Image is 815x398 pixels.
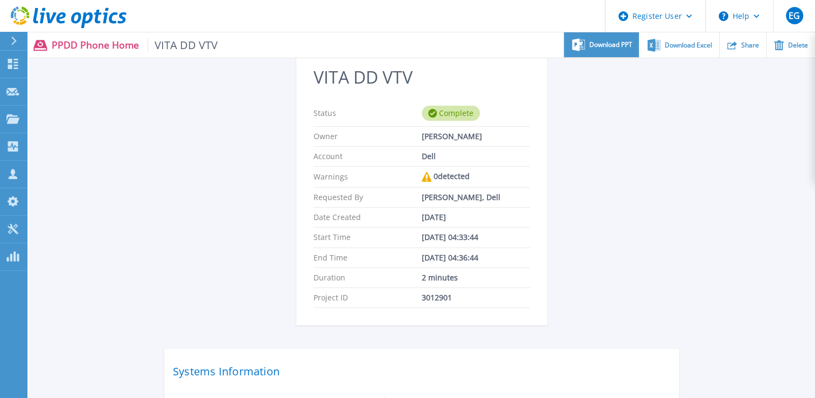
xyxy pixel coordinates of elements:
span: Share [741,42,759,49]
p: Warnings [314,172,422,182]
div: 2 minutes [422,273,530,282]
p: Account [314,152,422,161]
span: EG [789,11,800,20]
h2: VITA DD VTV [314,67,530,87]
div: Dell [422,152,530,161]
div: [DATE] 04:33:44 [422,233,530,242]
span: Download Excel [665,42,712,49]
p: Start Time [314,233,422,242]
p: Owner [314,132,422,141]
p: End Time [314,253,422,262]
div: 0 detected [422,172,530,182]
p: Date Created [314,213,422,222]
div: 3012901 [422,293,530,302]
p: Requested By [314,193,422,202]
div: [PERSON_NAME], Dell [422,193,530,202]
span: VITA DD VTV [148,39,218,51]
span: Download PPT [589,42,632,48]
div: [DATE] 04:36:44 [422,253,530,262]
span: Delete [788,42,808,49]
div: Complete [422,106,480,121]
p: Status [314,106,422,121]
p: Project ID [314,293,422,302]
div: [PERSON_NAME] [422,132,530,141]
h2: Systems Information [173,362,671,381]
div: [DATE] [422,213,530,222]
p: Duration [314,273,422,282]
p: PPDD Phone Home [52,39,218,51]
